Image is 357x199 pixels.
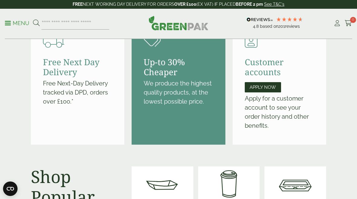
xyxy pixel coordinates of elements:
a: Apply Now [245,82,281,92]
span: Apply Now [250,85,276,90]
span: Based on [260,24,278,29]
strong: FREE [73,2,83,7]
a: Customer accounts [245,57,314,77]
i: My Account [333,20,341,26]
strong: OVER £100 [174,2,196,7]
strong: BEFORE 2 pm [236,2,263,7]
div: Free Next-Day Delivery tracked via DPD, orders over £100.* [43,79,112,106]
a: 0 [345,19,352,28]
span: reviews [285,24,300,29]
h3: Free Next Day Delivery [43,57,112,77]
div: 4.79 Stars [276,17,303,22]
div: Apply for a customer account to see your order history and other benefits. [245,94,314,130]
span: 0 [350,17,356,23]
span: 4.8 [253,24,260,29]
i: Cart [345,20,352,26]
a: Menu [5,20,29,26]
img: REVIEWS.io [247,18,273,22]
span: 201 [278,24,285,29]
a: See T&C's [264,2,284,7]
div: We produce the highest quality products, at the lowest possible price. [144,79,213,106]
p: Menu [5,20,29,27]
img: GreenPak Supplies [149,16,208,30]
h3: Up-to 30% Cheaper [144,57,213,77]
button: Open CMP widget [3,181,18,196]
